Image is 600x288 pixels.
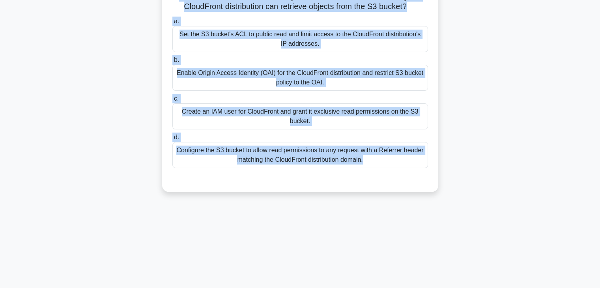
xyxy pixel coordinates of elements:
span: b. [174,56,179,63]
div: Create an IAM user for CloudFront and grant it exclusive read permissions on the S3 bucket. [172,103,428,129]
span: a. [174,18,179,24]
div: Configure the S3 bucket to allow read permissions to any request with a Referrer header matching ... [172,142,428,168]
span: c. [174,95,179,102]
div: Set the S3 bucket's ACL to public read and limit access to the CloudFront distribution's IP addre... [172,26,428,52]
div: Enable Origin Access Identity (OAI) for the CloudFront distribution and restrict S3 bucket policy... [172,65,428,91]
span: d. [174,134,179,140]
